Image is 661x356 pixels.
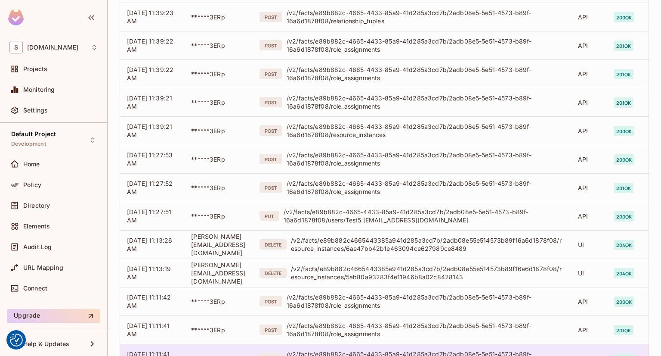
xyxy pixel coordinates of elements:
[259,154,282,164] div: POST
[127,322,170,337] span: [DATE] 11:11:41 AM
[259,40,282,50] div: POST
[259,12,282,22] div: POST
[571,315,607,344] td: API
[127,37,173,53] span: [DATE] 11:39:22 AM
[191,261,245,285] span: [PERSON_NAME][EMAIL_ADDRESS][DOMAIN_NAME]
[614,268,635,278] span: 204 ok
[291,265,564,281] div: /v2/facts/e89b882c4665443385a941d285a3cd7b/2adb08e55e514573b89f16a6d1878f08/resource_instances/5a...
[10,334,23,347] button: Consent Preferences
[571,230,607,259] td: UI
[287,94,564,110] div: /v2/facts/e89b882c-4665-4433-85a9-41d285a3cd7b/2adb08e5-5e51-4573-b89f-16a6d1878f08/role_assignments
[127,265,171,281] span: [DATE] 11:13:19 AM
[614,69,634,79] span: 201 ok
[614,211,635,222] span: 200 ok
[127,237,172,252] span: [DATE] 11:13:26 AM
[287,179,564,196] div: /v2/facts/e89b882c-4665-4433-85a9-41d285a3cd7b/2adb08e5-5e51-4573-b89f-16a6d1878f08/role_assignments
[287,9,564,25] div: /v2/facts/e89b882c-4665-4433-85a9-41d285a3cd7b/2adb08e5-5e51-4573-b89f-16a6d1878f08/relationship_...
[571,31,607,59] td: API
[259,325,282,335] div: POST
[571,59,607,88] td: API
[571,173,607,202] td: API
[287,122,564,139] div: /v2/facts/e89b882c-4665-4433-85a9-41d285a3cd7b/2adb08e5-5e51-4573-b89f-16a6d1878f08/resource_inst...
[8,9,24,25] img: SReyMgAAAABJRU5ErkJggg==
[23,86,55,93] span: Monitoring
[571,116,607,145] td: API
[259,296,282,306] div: POST
[571,259,607,287] td: UI
[127,94,172,110] span: [DATE] 11:39:21 AM
[284,208,564,224] div: /v2/facts/e89b882c-4665-4433-85a9-41d285a3cd7b/2adb08e5-5e51-4573-b89f-16a6d1878f08/users/Test5.[...
[11,141,46,147] span: Development
[23,223,50,230] span: Elements
[7,309,100,323] button: Upgrade
[614,41,634,51] span: 201 ok
[23,161,40,168] span: Home
[291,236,564,253] div: /v2/facts/e89b882c4665443385a941d285a3cd7b/2adb08e55e514573b89f16a6d1878f08/resource_instances/6a...
[23,107,48,114] span: Settings
[23,264,63,271] span: URL Mapping
[10,334,23,347] img: Revisit consent button
[23,66,47,72] span: Projects
[614,240,635,250] span: 204 ok
[259,239,287,250] div: DELETE
[127,151,173,167] span: [DATE] 11:27:53 AM
[23,181,41,188] span: Policy
[571,202,607,230] td: API
[127,180,173,195] span: [DATE] 11:27:52 AM
[571,88,607,116] td: API
[127,208,171,224] span: [DATE] 11:27:51 AM
[259,97,282,107] div: POST
[614,97,634,108] span: 201 ok
[571,145,607,173] td: API
[287,151,564,167] div: /v2/facts/e89b882c-4665-4433-85a9-41d285a3cd7b/2adb08e5-5e51-4573-b89f-16a6d1878f08/role_assignments
[259,182,282,193] div: POST
[571,287,607,315] td: API
[614,325,634,335] span: 201 ok
[259,125,282,136] div: POST
[259,211,279,221] div: PUT
[127,66,173,81] span: [DATE] 11:39:22 AM
[23,202,50,209] span: Directory
[614,154,635,165] span: 200 ok
[127,294,171,309] span: [DATE] 11:11:42 AM
[259,268,287,278] div: DELETE
[191,233,245,256] span: [PERSON_NAME][EMAIL_ADDRESS][DOMAIN_NAME]
[259,69,282,79] div: POST
[23,285,47,292] span: Connect
[614,297,635,307] span: 200 ok
[11,131,56,137] span: Default Project
[614,126,635,136] span: 200 ok
[287,322,564,338] div: /v2/facts/e89b882c-4665-4433-85a9-41d285a3cd7b/2adb08e5-5e51-4573-b89f-16a6d1878f08/role_assignments
[614,12,635,22] span: 200 ok
[9,41,23,53] span: S
[23,244,52,250] span: Audit Log
[287,293,564,309] div: /v2/facts/e89b882c-4665-4433-85a9-41d285a3cd7b/2adb08e5-5e51-4573-b89f-16a6d1878f08/role_assignments
[27,44,78,51] span: Workspace: sea.live
[614,183,634,193] span: 201 ok
[287,37,564,53] div: /v2/facts/e89b882c-4665-4433-85a9-41d285a3cd7b/2adb08e5-5e51-4573-b89f-16a6d1878f08/role_assignments
[571,3,607,31] td: API
[127,123,172,138] span: [DATE] 11:39:21 AM
[23,340,69,347] span: Help & Updates
[127,9,173,25] span: [DATE] 11:39:23 AM
[287,66,564,82] div: /v2/facts/e89b882c-4665-4433-85a9-41d285a3cd7b/2adb08e5-5e51-4573-b89f-16a6d1878f08/role_assignments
